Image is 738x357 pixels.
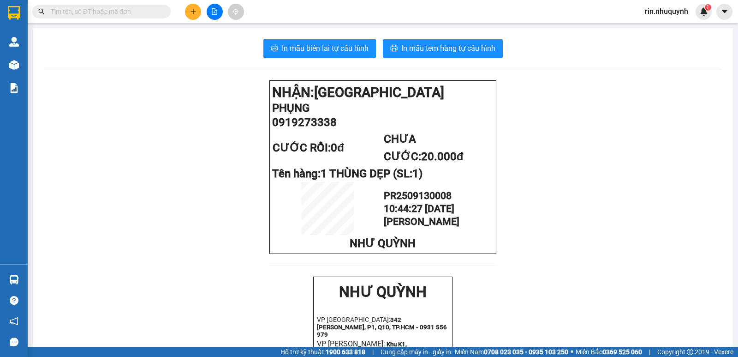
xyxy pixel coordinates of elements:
[263,39,376,58] button: printerIn mẫu biên lai tự cấu hình
[687,349,693,355] span: copyright
[314,85,444,100] span: [GEOGRAPHIC_DATA]
[381,347,452,357] span: Cung cấp máy in - giấy in:
[602,348,642,356] strong: 0369 525 060
[331,141,344,154] span: 0đ
[228,4,244,20] button: aim
[649,347,650,357] span: |
[9,60,19,70] img: warehouse-icon
[232,8,239,15] span: aim
[51,6,160,17] input: Tìm tên, số ĐT hoặc mã đơn
[272,102,309,115] span: PHỤNG
[706,4,709,11] span: 1
[38,8,45,15] span: search
[484,348,568,356] strong: 0708 023 035 - 0935 103 250
[271,44,278,53] span: printer
[185,4,201,20] button: plus
[384,203,454,214] span: 10:44:27 [DATE]
[384,190,452,201] span: PR2509130008
[321,167,423,180] span: 1 THÙNG DẸP (SL:
[25,4,113,21] strong: NHƯ QUỲNH
[705,4,711,11] sup: 1
[339,283,427,301] strong: NHƯ QUỲNH
[421,150,464,163] span: 20.000đ
[9,37,19,47] img: warehouse-icon
[571,350,573,354] span: ⚪️
[273,141,344,154] span: CƯỚC RỒI:
[317,339,385,348] span: VP [PERSON_NAME]:
[576,347,642,357] span: Miền Bắc
[9,275,19,284] img: warehouse-icon
[372,347,374,357] span: |
[272,167,423,180] span: Tên hàng:
[350,237,416,250] span: NHƯ QUỲNH
[716,4,732,20] button: caret-down
[4,35,134,56] strong: 342 [PERSON_NAME], P1, Q10, TP.HCM - 0931 556 979
[10,338,18,346] span: message
[272,116,337,129] span: 0919273338
[384,216,459,227] span: [PERSON_NAME]
[720,7,729,16] span: caret-down
[272,85,444,100] strong: NHẬN:
[401,42,495,54] span: In mẫu tem hàng tự cấu hình
[282,42,369,54] span: In mẫu biên lai tự cấu hình
[317,316,449,338] p: VP [GEOGRAPHIC_DATA]:
[8,6,20,20] img: logo-vxr
[280,347,365,357] span: Hỗ trợ kỹ thuật:
[317,316,447,338] strong: 342 [PERSON_NAME], P1, Q10, TP.HCM - 0931 556 979
[4,33,135,56] p: VP [GEOGRAPHIC_DATA]:
[207,4,223,20] button: file-add
[10,296,18,305] span: question-circle
[383,39,503,58] button: printerIn mẫu tem hàng tự cấu hình
[4,57,72,66] span: VP [PERSON_NAME]:
[455,347,568,357] span: Miền Nam
[190,8,196,15] span: plus
[10,317,18,326] span: notification
[637,6,696,17] span: rin.nhuquynh
[9,83,19,93] img: solution-icon
[390,44,398,53] span: printer
[211,8,218,15] span: file-add
[384,133,464,163] span: CHƯA CƯỚC:
[326,348,365,356] strong: 1900 633 818
[412,167,423,180] span: 1)
[700,7,708,16] img: icon-new-feature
